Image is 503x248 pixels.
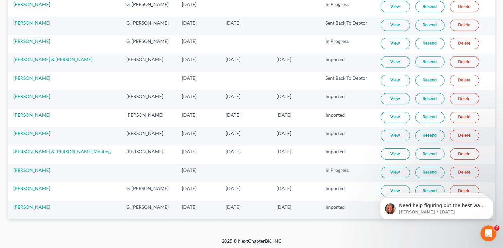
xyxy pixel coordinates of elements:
a: [PERSON_NAME] [13,130,50,136]
span: [DATE] [182,204,196,210]
td: Imported [320,201,375,219]
a: View [381,20,410,31]
a: [PERSON_NAME] [13,167,50,173]
td: In Progress [320,35,375,53]
a: [PERSON_NAME] [13,93,50,99]
span: [DATE] [182,149,196,154]
td: [PERSON_NAME] [121,146,177,164]
a: Resend [415,38,444,49]
span: 7 [494,225,499,231]
a: [PERSON_NAME] [13,204,50,210]
a: Resend [415,56,444,67]
a: [PERSON_NAME] [13,186,50,191]
span: [DATE] [277,93,291,99]
span: [DATE] [277,112,291,118]
a: Delete [450,148,479,160]
td: Imported [320,109,375,127]
span: [DATE] [277,149,291,154]
span: [DATE] [226,112,240,118]
td: [PERSON_NAME] [121,109,177,127]
td: Imported [320,54,375,72]
td: [PERSON_NAME] [121,54,177,72]
span: [DATE] [226,57,240,62]
span: [DATE] [182,1,196,7]
a: Delete [450,20,479,31]
span: [DATE] [182,75,196,81]
a: [PERSON_NAME] [13,20,50,26]
span: [DATE] [226,93,240,99]
a: View [381,93,410,104]
td: [PERSON_NAME] [121,127,177,145]
a: View [381,38,410,49]
a: Resend [415,1,444,12]
a: Delete [450,112,479,123]
a: View [381,112,410,123]
a: View [381,56,410,67]
iframe: Intercom notifications message [370,184,503,230]
a: Delete [450,1,479,12]
span: [DATE] [277,130,291,136]
a: Resend [415,167,444,178]
span: [DATE] [226,186,240,191]
a: Resend [415,112,444,123]
a: Resend [415,148,444,160]
a: View [381,1,410,12]
a: [PERSON_NAME] & [PERSON_NAME] Mouling [13,149,111,154]
a: View [381,167,410,178]
td: G. [PERSON_NAME] [121,182,177,200]
span: [DATE] [182,57,196,62]
span: [DATE] [277,186,291,191]
td: Imported [320,182,375,200]
span: [DATE] [277,204,291,210]
a: Resend [415,75,444,86]
span: [DATE] [182,112,196,118]
a: View [381,130,410,141]
td: G. [PERSON_NAME] [121,17,177,35]
td: Imported [320,90,375,108]
a: Resend [415,130,444,141]
a: Delete [450,93,479,104]
a: [PERSON_NAME] [13,38,50,44]
a: Delete [450,56,479,67]
a: [PERSON_NAME] [13,75,50,81]
span: [DATE] [182,93,196,99]
a: Delete [450,75,479,86]
td: Imported [320,146,375,164]
td: Sent Back To Debtor [320,17,375,35]
span: [DATE] [182,38,196,44]
span: [DATE] [182,20,196,26]
a: View [381,75,410,86]
a: View [381,148,410,160]
a: [PERSON_NAME] [13,112,50,118]
td: Sent Back To Debtor [320,72,375,90]
span: [DATE] [182,130,196,136]
span: [DATE] [277,57,291,62]
span: [DATE] [226,149,240,154]
a: Delete [450,130,479,141]
a: Resend [415,20,444,31]
span: [DATE] [182,186,196,191]
span: [DATE] [226,20,240,26]
a: [PERSON_NAME] & [PERSON_NAME] [13,57,92,62]
td: G. [PERSON_NAME] [121,35,177,53]
iframe: Intercom live chat [480,225,496,241]
td: G. [PERSON_NAME] [121,201,177,219]
a: Resend [415,93,444,104]
span: [DATE] [182,167,196,173]
td: Imported [320,127,375,145]
a: Delete [450,167,479,178]
span: [DATE] [226,130,240,136]
span: [DATE] [226,204,240,210]
td: [PERSON_NAME] [121,90,177,108]
a: [PERSON_NAME] [13,1,50,7]
td: In Progress [320,164,375,182]
a: Delete [450,38,479,49]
